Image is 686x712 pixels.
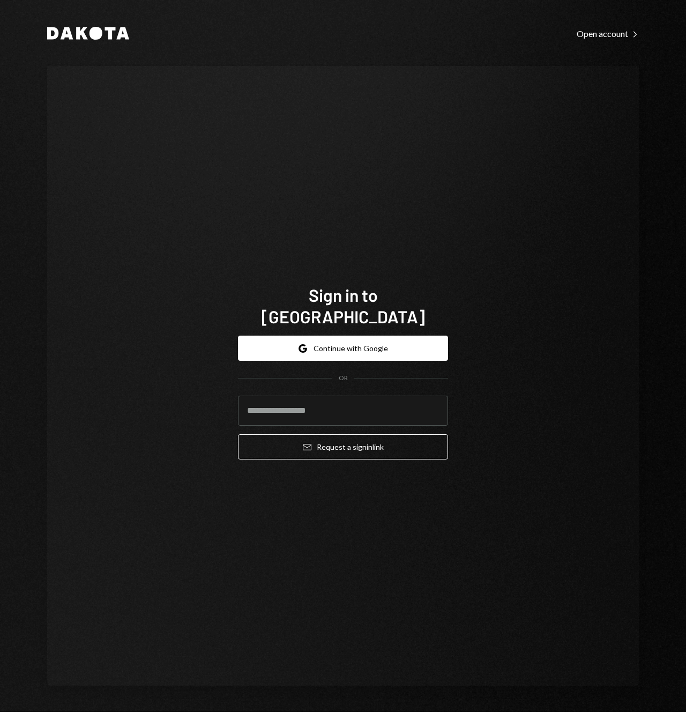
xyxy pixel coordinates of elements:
[238,284,448,327] h1: Sign in to [GEOGRAPHIC_DATA]
[238,336,448,361] button: Continue with Google
[339,374,348,383] div: OR
[238,434,448,459] button: Request a signinlink
[577,27,639,39] a: Open account
[577,28,639,39] div: Open account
